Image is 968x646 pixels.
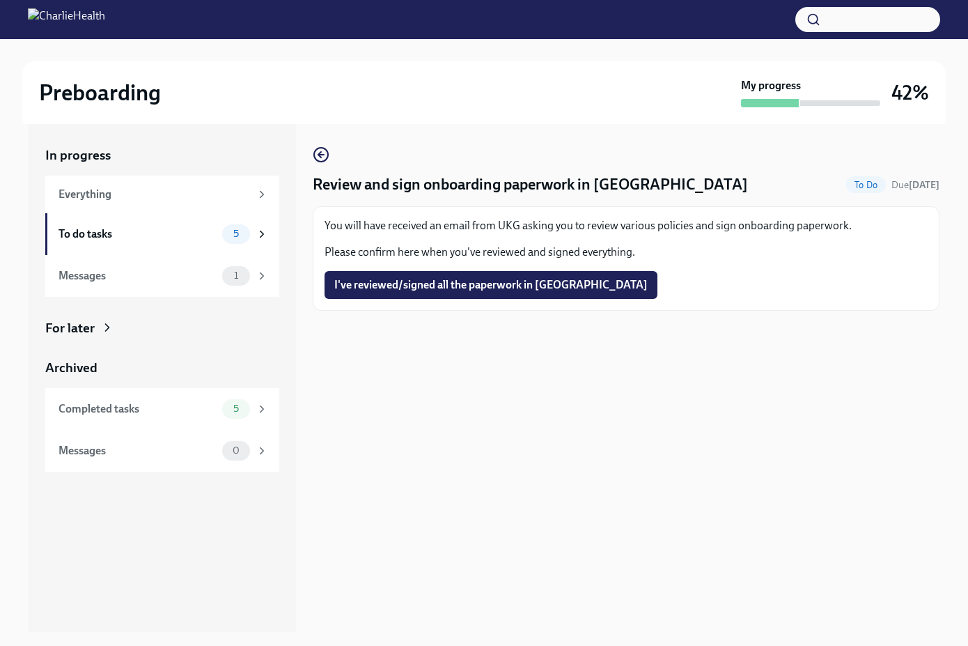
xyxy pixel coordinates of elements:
div: Messages [58,443,217,459]
span: Due [891,179,939,191]
span: 5 [225,229,247,239]
a: Archived [45,359,279,377]
p: You will have received an email from UKG asking you to review various policies and sign onboardin... [325,218,928,233]
div: Everything [58,187,250,202]
span: 1 [226,270,247,281]
a: For later [45,319,279,337]
button: I've reviewed/signed all the paperwork in [GEOGRAPHIC_DATA] [325,271,657,299]
div: To do tasks [58,226,217,242]
a: Completed tasks5 [45,388,279,430]
img: CharlieHealth [28,8,105,31]
div: Completed tasks [58,401,217,417]
strong: [DATE] [909,179,939,191]
span: 0 [224,445,248,456]
span: 5 [225,403,247,414]
p: Please confirm here when you've reviewed and signed everything. [325,245,928,260]
h4: Review and sign onboarding paperwork in [GEOGRAPHIC_DATA] [313,174,748,195]
a: In progress [45,146,279,164]
a: Everything [45,176,279,213]
strong: My progress [741,78,801,93]
a: Messages1 [45,255,279,297]
span: To Do [846,180,886,190]
span: I've reviewed/signed all the paperwork in [GEOGRAPHIC_DATA] [334,278,648,292]
h3: 42% [891,80,929,105]
span: September 22nd, 2025 06:00 [891,178,939,192]
div: Messages [58,268,217,284]
a: To do tasks5 [45,213,279,255]
a: Messages0 [45,430,279,472]
div: For later [45,319,95,337]
h2: Preboarding [39,79,161,107]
